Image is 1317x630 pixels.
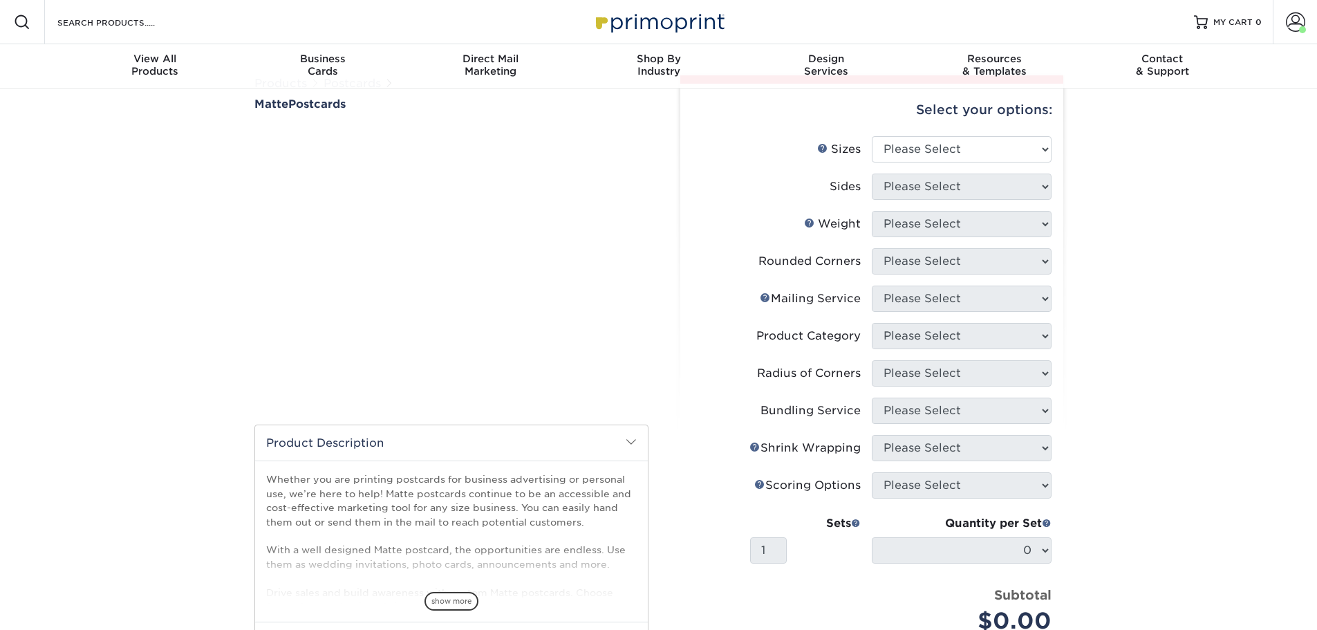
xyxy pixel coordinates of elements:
strong: Subtotal [994,587,1052,602]
div: Services [742,53,910,77]
div: Marketing [407,53,575,77]
span: MY CART [1213,17,1253,28]
div: Product Category [756,328,861,344]
div: Bundling Service [760,402,861,419]
div: Mailing Service [760,290,861,307]
div: Sets [750,515,861,532]
span: 0 [1255,17,1262,27]
a: BusinessCards [239,44,407,89]
div: Weight [804,216,861,232]
span: Business [239,53,407,65]
span: Design [742,53,910,65]
a: Contact& Support [1078,44,1246,89]
div: Select your options: [691,84,1052,136]
img: Postcards 02 [434,375,469,409]
div: Quantity per Set [872,515,1052,532]
a: Direct MailMarketing [407,44,575,89]
input: SEARCH PRODUCTS..... [56,14,191,30]
a: View AllProducts [71,44,239,89]
div: & Templates [910,53,1078,77]
span: View All [71,53,239,65]
img: Postcards 03 [480,375,515,409]
div: Products [71,53,239,77]
span: Contact [1078,53,1246,65]
div: Sides [830,178,861,195]
div: Shrink Wrapping [749,440,861,456]
span: Resources [910,53,1078,65]
span: Direct Mail [407,53,575,65]
div: Scoring Options [754,477,861,494]
a: MattePostcards [254,98,648,111]
a: DesignServices [742,44,910,89]
div: Sizes [817,141,861,158]
h1: Postcards [254,98,648,111]
img: Primoprint [590,7,728,37]
h2: Product Description [255,425,648,461]
div: Industry [575,53,742,77]
img: Postcards 01 [388,375,422,409]
div: & Support [1078,53,1246,77]
a: Resources& Templates [910,44,1078,89]
div: Cards [239,53,407,77]
span: Shop By [575,53,742,65]
div: Rounded Corners [758,253,861,270]
a: Shop ByIndustry [575,44,742,89]
div: Radius of Corners [757,365,861,382]
span: show more [424,592,478,611]
span: Matte [254,98,288,111]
